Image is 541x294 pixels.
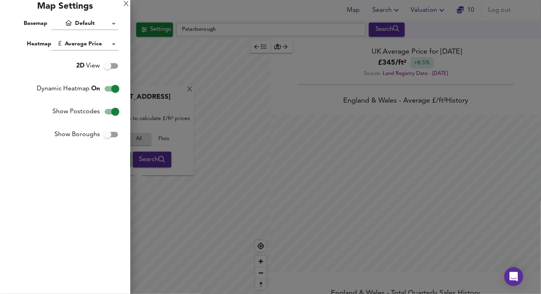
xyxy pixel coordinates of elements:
[54,130,100,139] span: Show Boroughs
[24,21,47,26] span: Basemap
[51,17,118,30] div: Default
[53,107,100,116] span: Show Postcodes
[27,41,51,47] span: Heatmap
[76,61,100,71] span: View
[91,86,100,92] span: On
[124,2,129,7] div: X
[76,63,85,69] span: 2D
[37,84,100,94] span: Dynamic Heatmap
[504,267,523,286] div: Open Intercom Messenger
[51,38,118,51] div: Average Price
